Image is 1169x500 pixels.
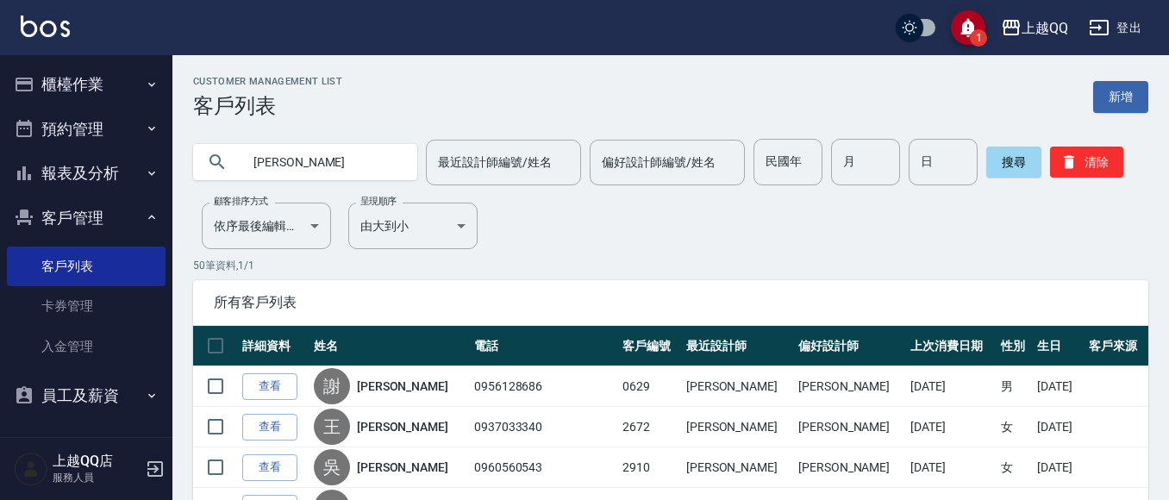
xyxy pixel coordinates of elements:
a: 查看 [242,454,297,481]
a: 客戶列表 [7,247,166,286]
td: 0629 [618,366,682,407]
td: 2672 [618,407,682,447]
p: 50 筆資料, 1 / 1 [193,258,1148,273]
h3: 客戶列表 [193,94,342,118]
label: 呈現順序 [360,195,397,208]
label: 顧客排序方式 [214,195,268,208]
div: 王 [314,409,350,445]
a: [PERSON_NAME] [357,418,448,435]
a: 新增 [1093,81,1148,113]
td: [PERSON_NAME] [682,447,794,488]
th: 詳細資料 [238,326,309,366]
div: 謝 [314,368,350,404]
td: [PERSON_NAME] [682,366,794,407]
button: 員工及薪資 [7,373,166,418]
th: 姓名 [309,326,470,366]
td: [DATE] [906,407,997,447]
td: [PERSON_NAME] [682,407,794,447]
a: 入金管理 [7,327,166,366]
input: 搜尋關鍵字 [241,139,403,185]
img: Person [14,452,48,486]
td: [PERSON_NAME] [794,366,906,407]
th: 電話 [470,326,618,366]
td: 女 [997,407,1033,447]
td: 男 [997,366,1033,407]
div: 吳 [314,449,350,485]
button: 客戶管理 [7,196,166,241]
h2: Customer Management List [193,76,342,87]
a: 查看 [242,373,297,400]
button: 預約管理 [7,107,166,152]
button: 清除 [1050,147,1123,178]
th: 偏好設計師 [794,326,906,366]
div: 由大到小 [348,203,478,249]
th: 客戶來源 [1085,326,1148,366]
button: save [951,10,985,45]
td: [DATE] [1033,407,1085,447]
td: [DATE] [906,366,997,407]
button: 櫃檯作業 [7,62,166,107]
th: 上次消費日期 [906,326,997,366]
h5: 上越QQ店 [53,453,141,470]
a: 卡券管理 [7,286,166,326]
span: 1 [970,29,987,47]
img: Logo [21,16,70,37]
button: 報表及分析 [7,151,166,196]
td: 0960560543 [470,447,618,488]
td: [DATE] [906,447,997,488]
th: 性別 [997,326,1033,366]
th: 生日 [1033,326,1085,366]
div: 上越QQ [1022,17,1068,39]
button: 搜尋 [986,147,1041,178]
td: 2910 [618,447,682,488]
td: [DATE] [1033,366,1085,407]
td: 0956128686 [470,366,618,407]
td: [DATE] [1033,447,1085,488]
a: [PERSON_NAME] [357,378,448,395]
th: 客戶編號 [618,326,682,366]
p: 服務人員 [53,470,141,485]
a: [PERSON_NAME] [357,459,448,476]
td: [PERSON_NAME] [794,447,906,488]
div: 依序最後編輯時間 [202,203,331,249]
th: 最近設計師 [682,326,794,366]
span: 所有客戶列表 [214,294,1128,311]
td: 0937033340 [470,407,618,447]
td: [PERSON_NAME] [794,407,906,447]
a: 查看 [242,414,297,441]
button: 上越QQ [994,10,1075,46]
button: 登出 [1082,12,1148,44]
td: 女 [997,447,1033,488]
